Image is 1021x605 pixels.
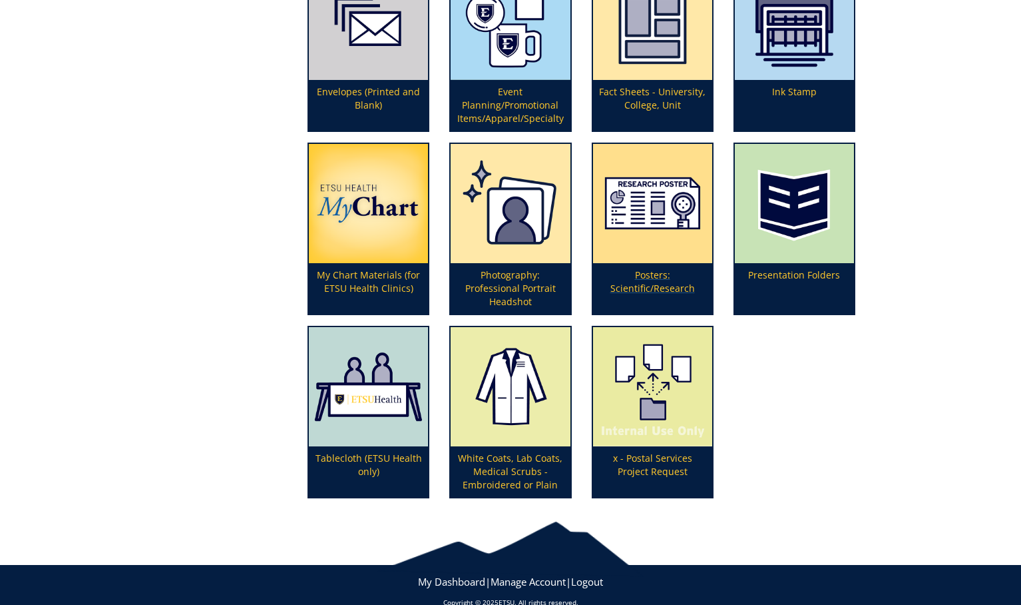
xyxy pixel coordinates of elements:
[593,144,712,314] a: Posters: Scientific/Research
[593,80,712,131] p: Fact Sheets - University, College, Unit
[451,263,570,314] p: Photography: Professional Portrait Headshot
[571,575,603,588] a: Logout
[451,80,570,131] p: Event Planning/Promotional Items/Apparel/Specialty
[491,575,566,588] a: Manage Account
[735,144,854,314] a: Presentation Folders
[309,144,428,314] a: My Chart Materials (for ETSU Health Clinics)
[735,263,854,314] p: Presentation Folders
[309,327,428,446] img: tablecloth-63ce89ec045952.52600954.png
[451,327,570,497] a: White Coats, Lab Coats, Medical Scrubs - Embroidered or Plain
[593,327,712,446] img: outsourcing%20internal%20use-5c647ee7095515.28580629.png
[309,80,428,131] p: Envelopes (Printed and Blank)
[451,144,570,263] img: professional%20headshot-673780894c71e3.55548584.png
[735,144,854,263] img: folders-5949219d3e5475.27030474.png
[593,263,712,314] p: Posters: Scientific/Research
[451,144,570,314] a: Photography: Professional Portrait Headshot
[418,575,485,588] a: My Dashboard
[309,446,428,497] p: Tablecloth (ETSU Health only)
[309,263,428,314] p: My Chart Materials (for ETSU Health Clinics)
[309,327,428,497] a: Tablecloth (ETSU Health only)
[593,144,712,263] img: posters-scientific-5aa5927cecefc5.90805739.png
[593,327,712,497] a: x - Postal Services Project Request
[451,327,570,446] img: white-coats-59494ae0f124e6.28169724.png
[451,446,570,497] p: White Coats, Lab Coats, Medical Scrubs - Embroidered or Plain
[593,446,712,497] p: x - Postal Services Project Request
[309,144,428,263] img: mychart-67fe6a1724bc26.04447173.png
[735,80,854,131] p: Ink Stamp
